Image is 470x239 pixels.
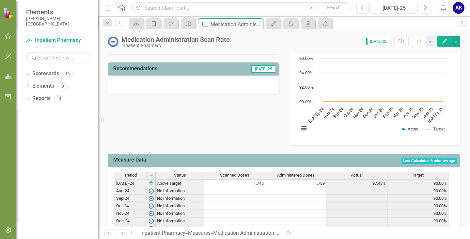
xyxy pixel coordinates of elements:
img: wPkqUstsMhMTgAAAABJRU5ErkJggg== [149,188,154,194]
text: Aug-24 [322,107,335,119]
td: 90.00% [387,187,448,195]
td: 97.43% [326,179,387,187]
span: Elements [26,8,91,16]
text: Nov-24 [352,107,365,119]
td: 90.00% [387,210,448,217]
button: AK [453,2,464,14]
div: » » [131,230,279,237]
text: 92.00% [299,85,313,90]
small: [PERSON_NAME][GEOGRAPHIC_DATA] [26,16,91,27]
input: Search ClearPoint... [132,2,352,14]
text: [DATE]-25 [427,107,444,124]
td: No Information [156,217,204,225]
a: Inpatient Pharmacy [140,230,185,236]
div: Inpatient Pharmacy [121,43,230,48]
a: Scorecards [32,70,59,77]
img: 8DAGhfEEPCf229AAAAAElFTkSuQmCC [149,173,154,178]
a: Measures [188,230,211,236]
span: Administered Doses [277,173,315,178]
img: wPkqUstsMhMTgAAAABJRU5ErkJggg== [149,218,154,224]
span: [DATE]-25 [251,65,275,73]
text: Apr-25 [402,107,414,119]
text: Feb-25 [382,107,394,119]
span: Target [412,173,424,178]
a: Reports [32,95,51,102]
span: [DATE]-25 [366,38,390,45]
a: Inpatient Pharmacy [26,37,91,44]
text: Sep-24 [332,107,345,119]
span: Period [125,173,137,178]
text: Oct-24 [343,107,355,119]
td: Nov-24 [115,210,147,217]
td: Aug-24 [115,187,147,195]
span: Actual [351,173,363,178]
button: [DATE]-25 [370,2,417,14]
td: No Information [156,210,204,217]
text: Mar-25 [392,107,404,119]
td: 90.00% [387,225,448,232]
input: Search Below... [26,52,91,63]
div: 8 [57,83,68,89]
td: 90.00% [387,202,448,210]
g: Target, line 2 of 2 with 13 data points. [322,100,444,103]
td: Dec-24 [115,217,147,225]
svg: Interactive chart [296,41,451,139]
button: Show Target [427,127,445,131]
div: 14 [54,96,64,101]
text: Dec-24 [362,107,374,119]
img: wPkqUstsMhMTgAAAABJRU5ErkJggg== [149,196,154,201]
div: Medication Administration Scan Rate [211,20,262,28]
text: 90.00% [299,100,313,104]
button: Show Actual [401,127,419,131]
span: Scanned Doses [220,173,249,178]
text: [DATE]-24 [308,107,325,124]
a: Elements [32,82,54,90]
text: May-25 [412,107,424,120]
img: No Information [108,36,118,47]
td: No Information [156,225,204,232]
text: 96.00% [299,57,313,61]
div: Chart. Highcharts interactive chart. [296,41,453,139]
td: 90.00% [387,217,448,225]
text: Jan-25 [373,107,384,119]
h3: Recommendations [113,66,217,72]
td: Oct-24 [115,202,147,210]
td: [DATE]-24 [115,179,147,187]
td: 1,743 [204,179,265,187]
button: View chart menu, Chart [299,124,308,133]
div: [DATE]-25 [373,4,415,12]
img: VmL+zLOWXp8NoCSi7l57Eu8eJ+4GWSi48xzEIItyGCrzKAg+GPZxiGYRiGYS7xC1jVADWlAHzkAAAAAElFTkSuQmCC [149,181,154,186]
span: Last Calculated 6 minutes ago [401,158,457,164]
td: 90.00% [387,179,448,187]
h3: Measure Data [113,157,242,163]
text: 94.00% [299,71,313,75]
td: No Information [156,187,204,195]
td: No Information [156,202,204,210]
td: No Information [156,195,204,202]
span: Status [174,173,186,178]
td: Jan-25 [115,225,147,232]
div: Medication Administration Scan Rate [213,230,299,236]
img: wPkqUstsMhMTgAAAABJRU5ErkJggg== [149,226,154,231]
text: Jun-25 [422,107,434,119]
img: wPkqUstsMhMTgAAAABJRU5ErkJggg== [149,203,154,209]
img: ClearPoint Strategy [3,7,15,19]
span: Search [327,5,341,10]
div: 13 [62,71,73,77]
td: 90.00% [387,195,448,202]
div: Medication Administration Scan Rate [121,36,230,43]
td: 1,789 [265,179,326,187]
button: Search [317,3,350,12]
td: Above Target [156,179,204,187]
td: Sep-24 [115,195,147,202]
img: wPkqUstsMhMTgAAAABJRU5ErkJggg== [149,211,154,216]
